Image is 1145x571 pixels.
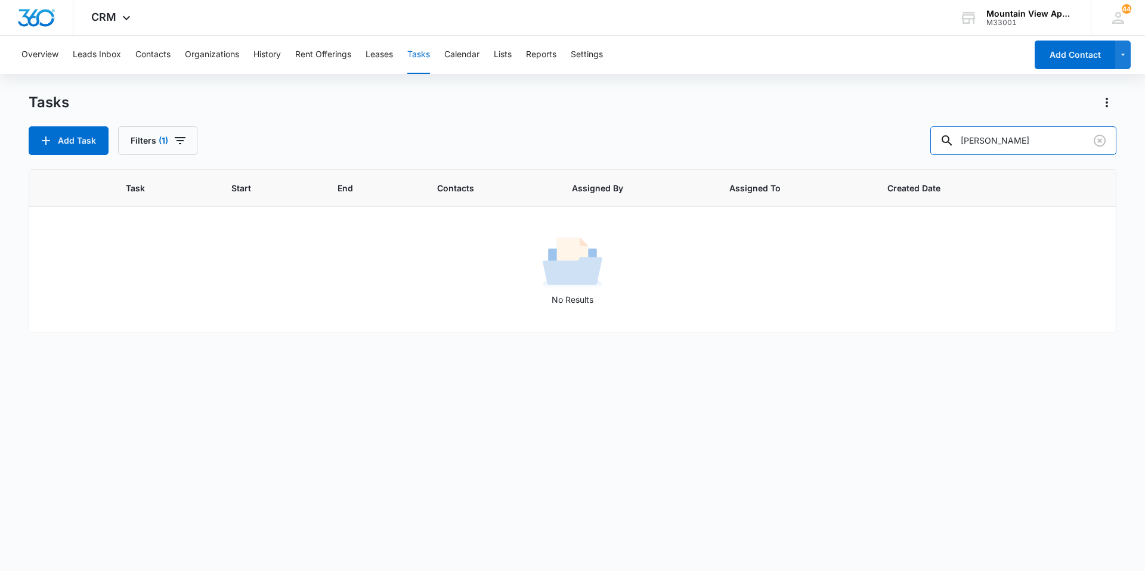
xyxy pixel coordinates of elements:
button: Leads Inbox [73,36,121,74]
button: Filters(1) [118,126,197,155]
div: notifications count [1122,4,1131,14]
span: Assigned To [729,182,841,194]
span: End [338,182,391,194]
button: Lists [494,36,512,74]
button: Contacts [135,36,171,74]
p: No Results [30,293,1115,306]
button: Add Task [29,126,109,155]
span: Start [231,182,292,194]
button: Clear [1090,131,1109,150]
span: 44 [1122,4,1131,14]
button: History [253,36,281,74]
div: account name [986,9,1073,18]
button: Actions [1097,93,1116,112]
button: Calendar [444,36,479,74]
button: Reports [526,36,556,74]
button: Tasks [407,36,430,74]
button: Rent Offerings [295,36,351,74]
input: Search Tasks [930,126,1116,155]
div: account id [986,18,1073,27]
button: Overview [21,36,58,74]
button: Leases [366,36,393,74]
h1: Tasks [29,94,69,111]
span: Created Date [887,182,1002,194]
span: Assigned By [572,182,683,194]
button: Organizations [185,36,239,74]
button: Add Contact [1035,41,1115,69]
span: Task [126,182,185,194]
button: Settings [571,36,603,74]
img: No Results [543,234,602,293]
span: (1) [159,136,168,145]
span: CRM [91,11,116,23]
span: Contacts [437,182,526,194]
